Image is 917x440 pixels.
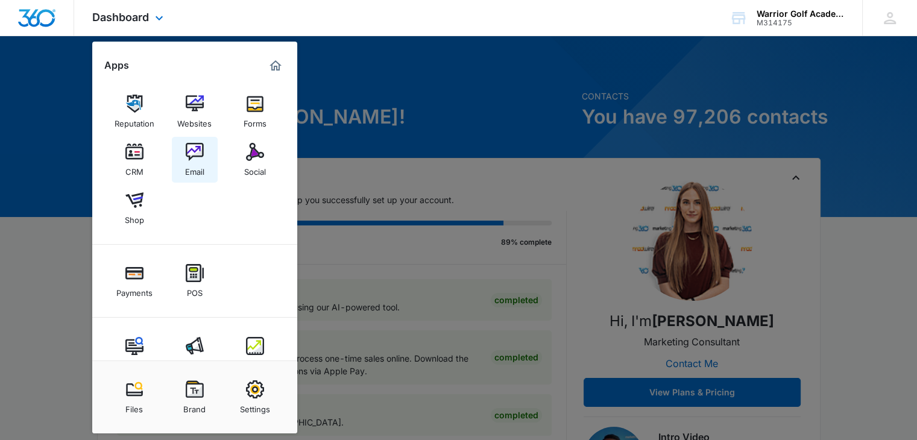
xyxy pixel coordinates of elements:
div: Forms [244,113,266,128]
a: POS [172,258,218,304]
a: Marketing 360® Dashboard [266,56,285,75]
div: account id [757,19,845,27]
a: CRM [112,137,157,183]
a: Payments [112,258,157,304]
a: Email [172,137,218,183]
a: Content [112,331,157,377]
div: Intelligence [233,355,276,371]
div: Social [244,161,266,177]
div: Payments [116,282,153,298]
div: Content [119,355,150,371]
h2: Apps [104,60,129,71]
a: Settings [232,374,278,420]
span: Dashboard [92,11,149,24]
a: Forms [232,89,278,134]
a: Websites [172,89,218,134]
div: Brand [183,398,206,414]
a: Brand [172,374,218,420]
a: Shop [112,185,157,231]
div: Reputation [115,113,154,128]
a: Ads [172,331,218,377]
div: Websites [177,113,212,128]
div: Email [185,161,204,177]
div: POS [187,282,203,298]
div: Files [125,398,143,414]
a: Files [112,374,157,420]
a: Intelligence [232,331,278,377]
div: Shop [125,209,144,225]
div: account name [757,9,845,19]
div: CRM [125,161,143,177]
a: Social [232,137,278,183]
a: Reputation [112,89,157,134]
div: Settings [240,398,270,414]
div: Ads [187,355,202,371]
